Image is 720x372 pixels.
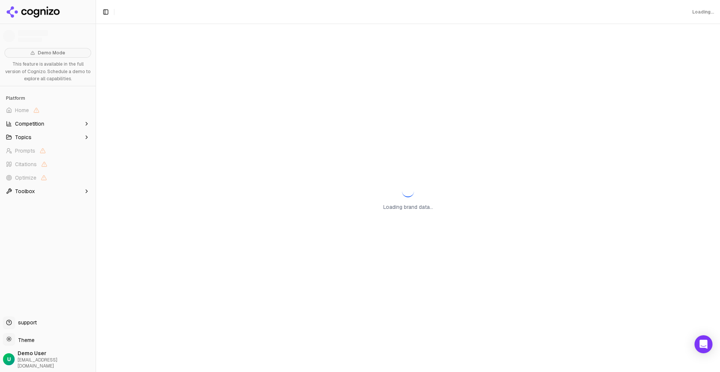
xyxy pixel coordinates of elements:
div: Platform [3,92,93,104]
span: Demo Mode [38,50,65,56]
p: Loading brand data... [383,203,433,211]
span: Demo User [18,349,93,357]
button: Toolbox [3,185,93,197]
button: Competition [3,118,93,130]
span: Citations [15,160,37,168]
div: Loading... [692,9,714,15]
span: U [7,355,11,363]
span: [EMAIL_ADDRESS][DOMAIN_NAME] [18,357,93,369]
span: Toolbox [15,187,35,195]
span: Theme [15,337,34,343]
span: Competition [15,120,44,127]
span: Optimize [15,174,36,181]
span: support [15,319,37,326]
button: Topics [3,131,93,143]
span: Home [15,106,29,114]
p: This feature is available in the full version of Cognizo. Schedule a demo to explore all capabili... [4,61,91,83]
span: Topics [15,133,31,141]
div: Open Intercom Messenger [694,335,712,353]
span: Prompts [15,147,35,154]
